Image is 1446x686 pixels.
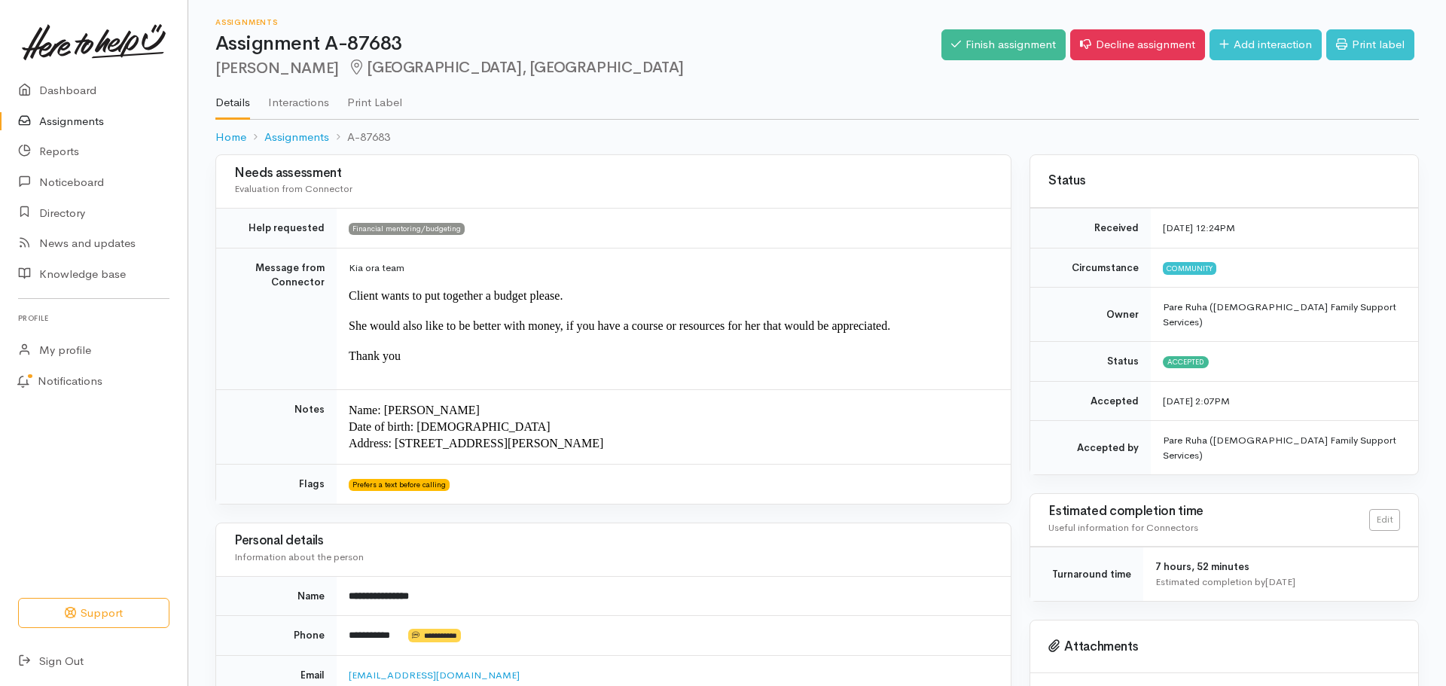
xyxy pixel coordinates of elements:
a: Edit [1369,509,1400,531]
nav: breadcrumb [215,120,1419,155]
td: Accepted by [1030,421,1151,475]
time: [DATE] [1265,575,1295,588]
span: Accepted [1163,356,1209,368]
span: Financial mentoring/budgeting [349,223,465,235]
a: Print label [1326,29,1414,60]
span: Address: [STREET_ADDRESS][PERSON_NAME] [349,437,603,450]
span: Prefers a text before calling [349,479,450,491]
h3: Attachments [1048,639,1400,654]
a: Details [215,76,250,120]
a: Interactions [268,76,329,118]
td: Status [1030,342,1151,382]
span: Client wants to put together a budget please. [349,289,563,302]
a: Assignments [264,129,329,146]
td: Accepted [1030,381,1151,421]
h3: Status [1048,174,1400,188]
td: Message from Connector [216,248,337,390]
time: [DATE] 2:07PM [1163,395,1230,407]
span: [GEOGRAPHIC_DATA], [GEOGRAPHIC_DATA] [348,58,684,77]
span: Pare Ruha ([DEMOGRAPHIC_DATA] Family Support Services) [1163,300,1396,328]
a: Decline assignment [1070,29,1205,60]
span: Community [1163,262,1216,274]
td: Turnaround time [1030,547,1143,602]
h6: Profile [18,308,169,328]
h2: [PERSON_NAME] [215,59,941,77]
span: She would also like to be better with money, if you have a course or resources for her that would... [349,319,890,332]
td: Phone [216,616,337,656]
span: Evaluation from Connector [234,182,352,195]
td: Pare Ruha ([DEMOGRAPHIC_DATA] Family Support Services) [1151,421,1418,475]
h3: Needs assessment [234,166,993,181]
div: Estimated completion by [1155,575,1400,590]
a: Home [215,129,246,146]
a: Finish assignment [941,29,1066,60]
span: Useful information for Connectors [1048,521,1198,534]
td: Flags [216,465,337,504]
h1: Assignment A-87683 [215,33,941,55]
a: Add interaction [1210,29,1322,60]
td: Received [1030,209,1151,248]
h6: Assignments [215,18,941,26]
h3: Estimated completion time [1048,505,1369,519]
li: A-87683 [329,129,390,146]
td: Circumstance [1030,248,1151,288]
a: [EMAIL_ADDRESS][DOMAIN_NAME] [349,669,520,681]
td: Help requested [216,209,337,248]
h3: Personal details [234,534,993,548]
td: Owner [1030,288,1151,342]
time: [DATE] 12:24PM [1163,221,1235,234]
span: Date of birth: [DEMOGRAPHIC_DATA] [349,420,551,433]
button: Support [18,598,169,629]
span: 7 hours, 52 minutes [1155,560,1249,573]
td: Notes [216,390,337,465]
span: Name: [PERSON_NAME] [349,404,480,416]
span: Thank you [349,349,401,362]
p: Kia ora team [349,261,993,276]
a: Print Label [347,76,402,118]
td: Name [216,576,337,616]
span: Information about the person [234,550,364,563]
